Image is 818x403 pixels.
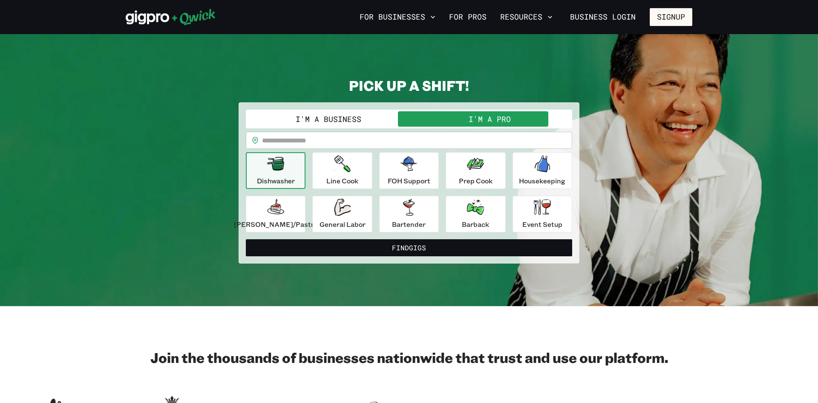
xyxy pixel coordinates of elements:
[312,196,372,232] button: General Labor
[379,152,439,189] button: FOH Support
[239,77,579,94] h2: PICK UP A SHIFT!
[246,152,305,189] button: Dishwasher
[650,8,692,26] button: Signup
[446,196,505,232] button: Barback
[246,196,305,232] button: [PERSON_NAME]/Pastry
[459,176,493,186] p: Prep Cook
[563,8,643,26] a: Business Login
[446,152,505,189] button: Prep Cook
[234,219,317,229] p: [PERSON_NAME]/Pastry
[522,219,562,229] p: Event Setup
[409,111,570,127] button: I'm a Pro
[392,219,426,229] p: Bartender
[246,239,572,256] button: FindGigs
[326,176,358,186] p: Line Cook
[513,196,572,232] button: Event Setup
[379,196,439,232] button: Bartender
[446,10,490,24] a: For Pros
[462,219,489,229] p: Barback
[126,349,692,366] h2: Join the thousands of businesses nationwide that trust and use our platform.
[356,10,439,24] button: For Businesses
[497,10,556,24] button: Resources
[513,152,572,189] button: Housekeeping
[388,176,430,186] p: FOH Support
[312,152,372,189] button: Line Cook
[320,219,366,229] p: General Labor
[519,176,565,186] p: Housekeeping
[248,111,409,127] button: I'm a Business
[257,176,295,186] p: Dishwasher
